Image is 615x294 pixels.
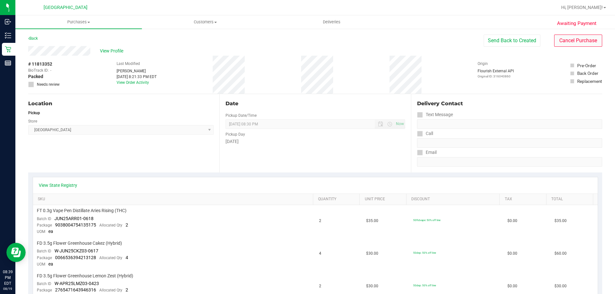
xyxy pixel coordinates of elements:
span: $60.00 [554,250,567,257]
span: Purchases [15,19,142,25]
span: UOM [37,229,45,234]
span: ea [48,261,53,266]
div: [PERSON_NAME] [117,68,157,74]
span: 50dep: 50% off line [413,284,436,287]
span: 9038004754135175 [55,222,96,227]
input: Format: (999) 999-9999 [417,138,602,148]
p: 08/19 [3,286,12,291]
span: View Profile [100,48,126,54]
span: $30.00 [554,283,567,289]
div: Flourish External API [478,68,514,79]
div: Delivery Contact [417,100,602,107]
span: $0.00 [507,250,517,257]
span: Batch ID [37,282,51,286]
span: Customers [142,19,268,25]
span: - [50,68,51,73]
span: Allocated Qty [99,288,122,292]
span: Package [37,288,52,292]
span: # 11813352 [28,61,52,68]
a: Deliveries [268,15,395,29]
inline-svg: Inbound [5,19,11,25]
span: 4 [319,250,321,257]
span: $35.00 [554,218,567,224]
span: $0.00 [507,218,517,224]
a: Discount [411,197,497,202]
div: [DATE] 8:21:33 PM EDT [117,74,157,80]
div: Replacement [577,78,602,84]
span: [GEOGRAPHIC_DATA] [44,5,87,10]
span: 2 [319,218,321,224]
label: Text Message [417,110,453,119]
button: Send Back to Created [484,35,540,47]
label: Call [417,129,433,138]
label: Store [28,118,37,124]
span: 2 [319,283,321,289]
span: 2 [126,287,128,292]
span: BioTrack ID: [28,68,49,73]
span: Hi, [PERSON_NAME]! [561,5,603,10]
span: FD 3.5g Flower Greenhouse Lemon Zest (Hybrid) [37,273,133,279]
a: Back [28,36,38,41]
a: Tax [505,197,544,202]
span: 2 [126,222,128,227]
span: $35.00 [366,218,378,224]
span: UOM [37,262,45,266]
span: ea [48,229,53,234]
a: View Order Activity [117,80,149,85]
p: Original ID: 316040860 [478,74,514,79]
a: Total [551,197,590,202]
div: Back Order [577,70,598,76]
span: Package [37,256,52,260]
span: 50ftdvape: 50% off line [413,219,440,222]
span: Packed [28,73,43,80]
a: Purchases [15,15,142,29]
span: Allocated Qty [99,223,122,227]
input: Format: (999) 999-9999 [417,119,602,129]
span: 50dep: 50% off line [413,251,436,254]
p: 08:39 PM EDT [3,269,12,286]
button: Cancel Purchase [554,35,602,47]
span: Awaiting Payment [557,20,596,27]
span: FT 0.3g Vape Pen Distillate Aries Rising (THC) [37,208,127,214]
span: $30.00 [366,250,378,257]
strong: Pickup [28,111,40,115]
span: Batch ID [37,217,51,221]
label: Origin [478,61,488,67]
label: Last Modified [117,61,140,67]
span: 4 [126,255,128,260]
span: Needs review [37,82,60,87]
div: [DATE] [225,138,405,145]
span: FD 3.5g Flower Greenhouse Cakez (Hybrid) [37,240,122,246]
span: $30.00 [366,283,378,289]
inline-svg: Retail [5,46,11,52]
span: 0066536394213128 [55,255,96,260]
span: $0.00 [507,283,517,289]
iframe: Resource center [6,243,26,262]
span: JUN25ARR01-0618 [54,216,94,221]
label: Pickup Date/Time [225,113,257,118]
span: Allocated Qty [99,256,122,260]
a: View State Registry [39,182,77,188]
span: W-APR25LMZ03-0423 [54,281,99,286]
a: Customers [142,15,268,29]
span: Deliveries [314,19,349,25]
div: Pre-Order [577,62,596,69]
span: W-JUN25CKZ03-0617 [54,248,98,253]
label: Email [417,148,437,157]
a: Unit Price [365,197,404,202]
a: SKU [38,197,310,202]
div: Date [225,100,405,107]
div: Location [28,100,214,107]
inline-svg: Reports [5,60,11,66]
label: Pickup Day [225,131,245,137]
span: Package [37,223,52,227]
a: Quantity [318,197,357,202]
span: 2765471643946316 [55,287,96,292]
span: Batch ID [37,249,51,253]
inline-svg: Inventory [5,32,11,39]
